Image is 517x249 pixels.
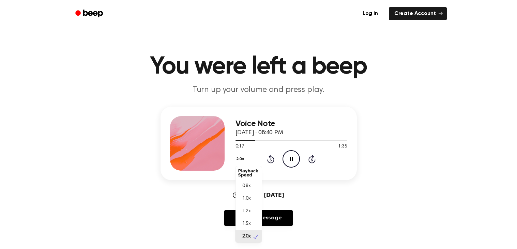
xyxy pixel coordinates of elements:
button: 2.0x [235,153,247,165]
span: 1.0x [242,195,251,202]
div: 2.0x [235,166,262,243]
span: 2.0x [242,233,251,240]
span: 1.2x [242,208,251,215]
span: 0.8x [242,183,251,190]
div: Playback Speed [235,166,262,180]
span: 1.5x [242,220,251,228]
